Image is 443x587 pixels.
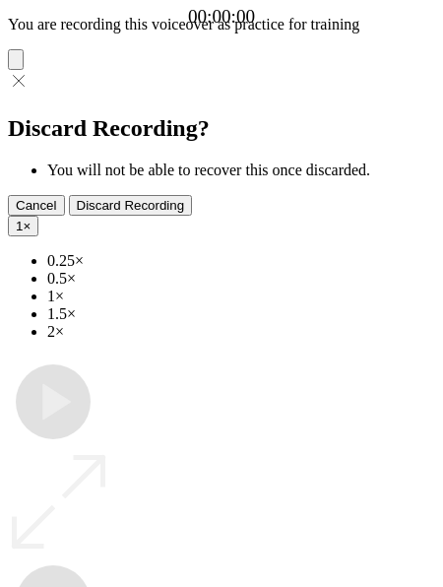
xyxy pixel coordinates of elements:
h2: Discard Recording? [8,115,435,142]
li: 1× [47,288,435,305]
a: 00:00:00 [188,6,255,28]
p: You are recording this voiceover as practice for training [8,16,435,33]
span: 1 [16,219,23,233]
li: You will not be able to recover this once discarded. [47,162,435,179]
button: Cancel [8,195,65,216]
li: 0.5× [47,270,435,288]
li: 0.25× [47,252,435,270]
button: 1× [8,216,38,236]
li: 1.5× [47,305,435,323]
li: 2× [47,323,435,341]
button: Discard Recording [69,195,193,216]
